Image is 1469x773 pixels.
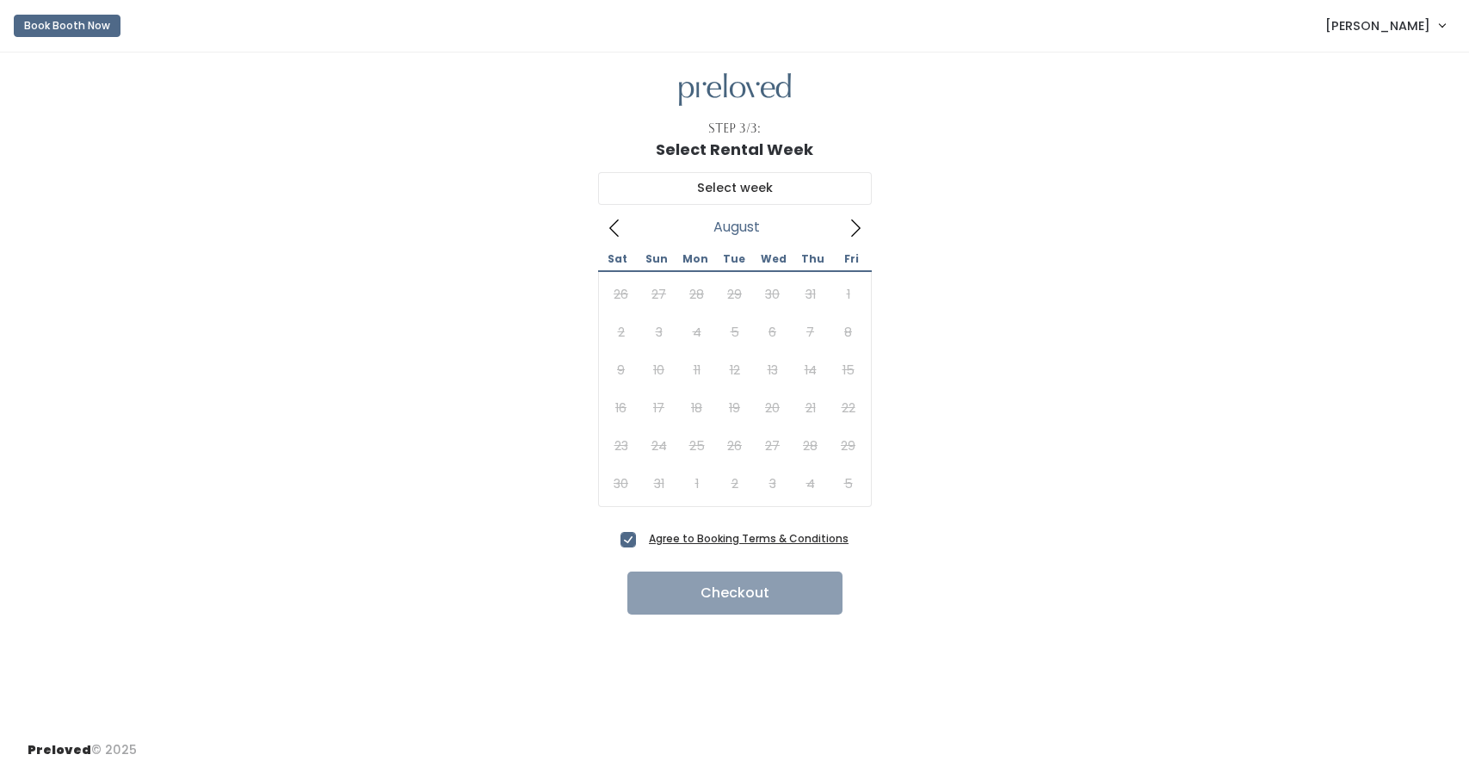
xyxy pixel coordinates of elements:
span: Mon [676,254,714,264]
div: Step 3/3: [708,120,761,138]
span: Sun [637,254,676,264]
div: © 2025 [28,727,137,759]
h1: Select Rental Week [656,141,813,158]
a: Agree to Booking Terms & Conditions [649,531,849,546]
span: Wed [754,254,793,264]
span: Fri [832,254,871,264]
span: August [713,224,760,231]
span: Preloved [28,741,91,758]
span: Sat [598,254,637,264]
button: Book Booth Now [14,15,120,37]
span: Tue [715,254,754,264]
input: Select week [598,172,872,205]
img: preloved logo [679,73,791,107]
span: Thu [793,254,832,264]
span: [PERSON_NAME] [1325,16,1430,35]
a: Book Booth Now [14,7,120,45]
button: Checkout [627,572,843,615]
a: [PERSON_NAME] [1308,7,1462,44]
